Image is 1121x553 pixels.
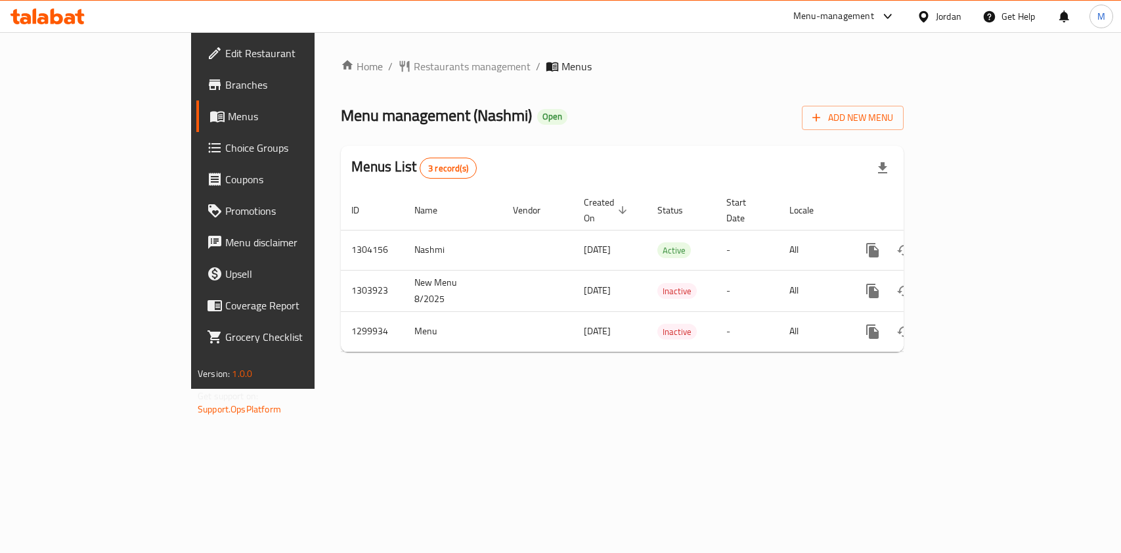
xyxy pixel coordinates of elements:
[225,140,368,156] span: Choice Groups
[414,202,454,218] span: Name
[584,241,611,258] span: [DATE]
[414,58,531,74] span: Restaurants management
[196,37,378,69] a: Edit Restaurant
[846,190,994,231] th: Actions
[716,270,779,311] td: -
[657,243,691,258] span: Active
[225,77,368,93] span: Branches
[936,9,961,24] div: Jordan
[857,316,889,347] button: more
[561,58,592,74] span: Menus
[657,283,697,299] div: Inactive
[388,58,393,74] li: /
[228,108,368,124] span: Menus
[341,100,532,130] span: Menu management ( Nashmi )
[341,190,994,352] table: enhanced table
[198,365,230,382] span: Version:
[779,270,846,311] td: All
[398,58,531,74] a: Restaurants management
[889,275,920,307] button: Change Status
[198,401,281,418] a: Support.OpsPlatform
[341,58,904,74] nav: breadcrumb
[196,290,378,321] a: Coverage Report
[779,230,846,270] td: All
[657,202,700,218] span: Status
[196,195,378,227] a: Promotions
[716,311,779,351] td: -
[225,45,368,61] span: Edit Restaurant
[789,202,831,218] span: Locale
[537,109,567,125] div: Open
[232,365,252,382] span: 1.0.0
[225,266,368,282] span: Upsell
[404,311,502,351] td: Menu
[812,110,893,126] span: Add New Menu
[420,158,477,179] div: Total records count
[196,69,378,100] a: Branches
[196,227,378,258] a: Menu disclaimer
[404,230,502,270] td: Nashmi
[351,202,376,218] span: ID
[657,242,691,258] div: Active
[196,100,378,132] a: Menus
[196,164,378,195] a: Coupons
[225,234,368,250] span: Menu disclaimer
[196,258,378,290] a: Upsell
[857,234,889,266] button: more
[196,321,378,353] a: Grocery Checklist
[802,106,904,130] button: Add New Menu
[196,132,378,164] a: Choice Groups
[716,230,779,270] td: -
[857,275,889,307] button: more
[584,194,631,226] span: Created On
[351,157,477,179] h2: Menus List
[404,270,502,311] td: New Menu 8/2025
[889,316,920,347] button: Change Status
[793,9,874,24] div: Menu-management
[225,171,368,187] span: Coupons
[657,284,697,299] span: Inactive
[584,282,611,299] span: [DATE]
[225,298,368,313] span: Coverage Report
[537,111,567,122] span: Open
[198,387,258,405] span: Get support on:
[513,202,558,218] span: Vendor
[657,324,697,340] span: Inactive
[1097,9,1105,24] span: M
[225,329,368,345] span: Grocery Checklist
[420,162,476,175] span: 3 record(s)
[536,58,540,74] li: /
[779,311,846,351] td: All
[584,322,611,340] span: [DATE]
[225,203,368,219] span: Promotions
[867,152,898,184] div: Export file
[889,234,920,266] button: Change Status
[726,194,763,226] span: Start Date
